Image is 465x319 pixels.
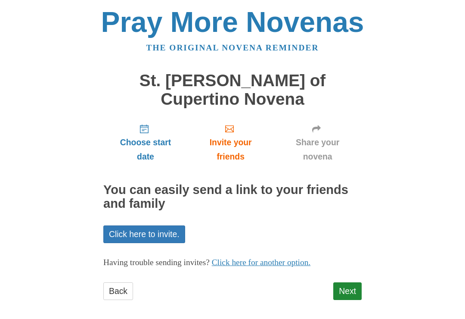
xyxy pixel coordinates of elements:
a: Click here for another option. [212,258,311,267]
a: Share your novena [273,117,362,168]
a: Choose start date [103,117,188,168]
a: Click here to invite. [103,225,185,243]
a: The original novena reminder [146,43,319,52]
span: Choose start date [112,135,179,164]
a: Pray More Novenas [101,6,364,38]
span: Invite your friends [196,135,265,164]
h2: You can easily send a link to your friends and family [103,183,362,211]
a: Next [333,282,362,300]
span: Share your novena [282,135,353,164]
a: Back [103,282,133,300]
h1: St. [PERSON_NAME] of Cupertino Novena [103,72,362,108]
a: Invite your friends [188,117,273,168]
span: Having trouble sending invites? [103,258,210,267]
